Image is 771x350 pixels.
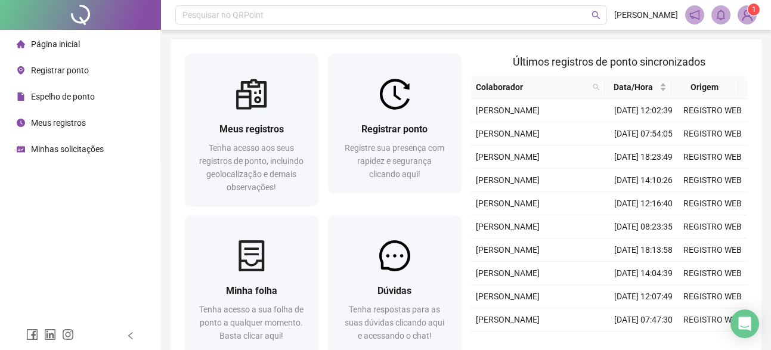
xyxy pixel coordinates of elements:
span: Dúvidas [377,285,411,296]
td: REGISTRO WEB [678,99,747,122]
span: Data/Hora [609,80,657,94]
sup: Atualize o seu contato no menu Meus Dados [748,4,760,16]
span: facebook [26,329,38,340]
span: Tenha acesso a sua folha de ponto a qualquer momento. Basta clicar aqui! [199,305,304,340]
span: left [126,332,135,340]
span: file [17,92,25,101]
td: REGISTRO WEB [678,169,747,192]
span: Registre sua presença com rapidez e segurança clicando aqui! [345,143,444,179]
span: Últimos registros de ponto sincronizados [513,55,705,68]
span: [PERSON_NAME] [476,175,540,185]
td: REGISTRO WEB [678,262,747,285]
td: REGISTRO WEB [678,122,747,145]
td: REGISTRO WEB [678,285,747,308]
img: 90515 [738,6,756,24]
span: bell [716,10,726,20]
span: [PERSON_NAME] [476,292,540,301]
span: notification [689,10,700,20]
td: REGISTRO WEB [678,145,747,169]
span: Registrar ponto [31,66,89,75]
span: home [17,40,25,48]
td: [DATE] 12:07:49 [609,285,678,308]
span: [PERSON_NAME] [476,245,540,255]
span: 1 [752,5,756,14]
td: [DATE] 14:04:39 [609,262,678,285]
span: Meus registros [31,118,86,128]
span: search [593,83,600,91]
span: [PERSON_NAME] [476,199,540,208]
th: Data/Hora [605,76,671,99]
td: [DATE] 07:54:05 [609,122,678,145]
span: [PERSON_NAME] [476,222,540,231]
span: [PERSON_NAME] [476,106,540,115]
a: Registrar pontoRegistre sua presença com rapidez e segurança clicando aqui! [328,54,462,193]
td: REGISTRO WEB [678,308,747,332]
span: [PERSON_NAME] [614,8,678,21]
td: REGISTRO WEB [678,192,747,215]
span: linkedin [44,329,56,340]
span: Colaborador [476,80,588,94]
td: REGISTRO WEB [678,239,747,262]
span: Página inicial [31,39,80,49]
span: [PERSON_NAME] [476,152,540,162]
td: [DATE] 08:23:35 [609,215,678,239]
span: Tenha respostas para as suas dúvidas clicando aqui e acessando o chat! [345,305,444,340]
td: REGISTRO WEB [678,215,747,239]
span: Registrar ponto [361,123,428,135]
td: [DATE] 12:02:39 [609,99,678,122]
span: Minha folha [226,285,277,296]
span: clock-circle [17,119,25,127]
span: [PERSON_NAME] [476,268,540,278]
td: [DATE] 07:47:30 [609,308,678,332]
td: [DATE] 18:13:58 [609,239,678,262]
td: [DATE] 18:23:49 [609,145,678,169]
a: Meus registrosTenha acesso aos seus registros de ponto, incluindo geolocalização e demais observa... [185,54,318,206]
span: [PERSON_NAME] [476,315,540,324]
span: [PERSON_NAME] [476,129,540,138]
th: Origem [671,76,738,99]
td: [DATE] 14:10:26 [609,169,678,192]
span: search [592,11,600,20]
td: [DATE] 12:16:40 [609,192,678,215]
span: environment [17,66,25,75]
div: Open Intercom Messenger [730,309,759,338]
span: Meus registros [219,123,284,135]
span: search [590,78,602,96]
span: Tenha acesso aos seus registros de ponto, incluindo geolocalização e demais observações! [199,143,304,192]
span: schedule [17,145,25,153]
span: instagram [62,329,74,340]
span: Espelho de ponto [31,92,95,101]
span: Minhas solicitações [31,144,104,154]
